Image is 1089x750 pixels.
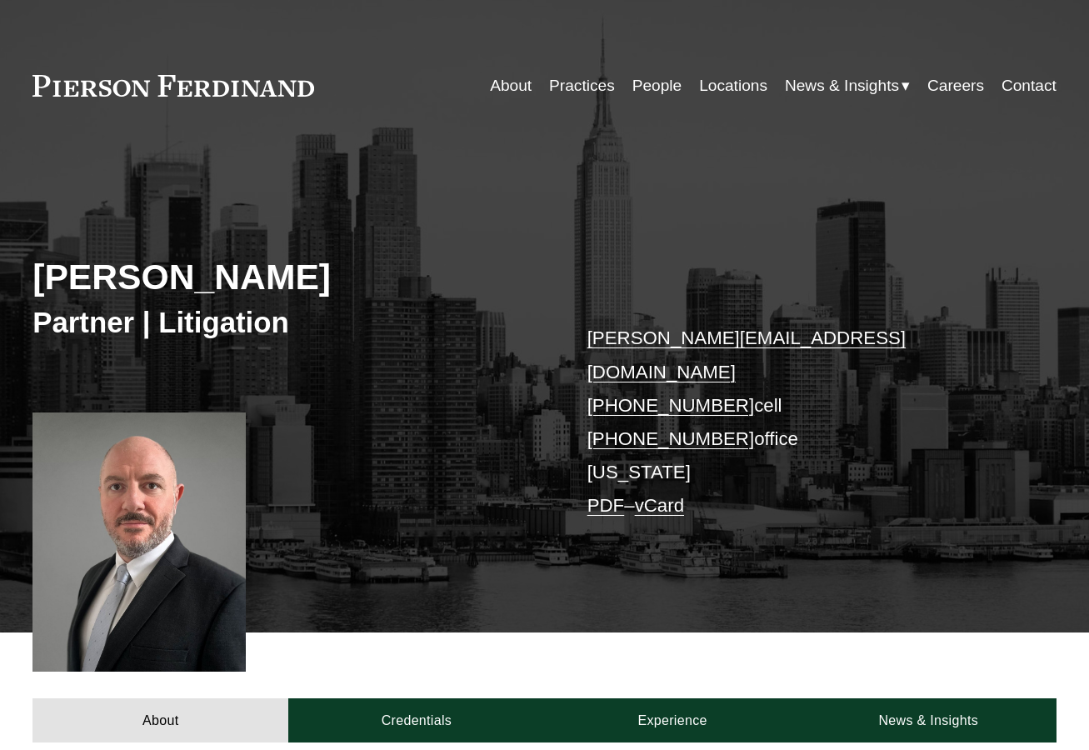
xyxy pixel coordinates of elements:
[699,70,767,102] a: Locations
[927,70,984,102] a: Careers
[635,495,684,516] a: vCard
[32,304,544,340] h3: Partner | Litigation
[587,322,1014,522] p: cell office [US_STATE] –
[801,698,1057,742] a: News & Insights
[490,70,532,102] a: About
[549,70,615,102] a: Practices
[785,70,910,102] a: folder dropdown
[32,698,288,742] a: About
[632,70,682,102] a: People
[587,327,906,382] a: [PERSON_NAME][EMAIL_ADDRESS][DOMAIN_NAME]
[288,698,544,742] a: Credentials
[1002,70,1057,102] a: Contact
[587,495,625,516] a: PDF
[32,256,544,299] h2: [PERSON_NAME]
[587,395,754,416] a: [PHONE_NUMBER]
[587,428,754,449] a: [PHONE_NUMBER]
[544,698,800,742] a: Experience
[785,72,899,100] span: News & Insights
